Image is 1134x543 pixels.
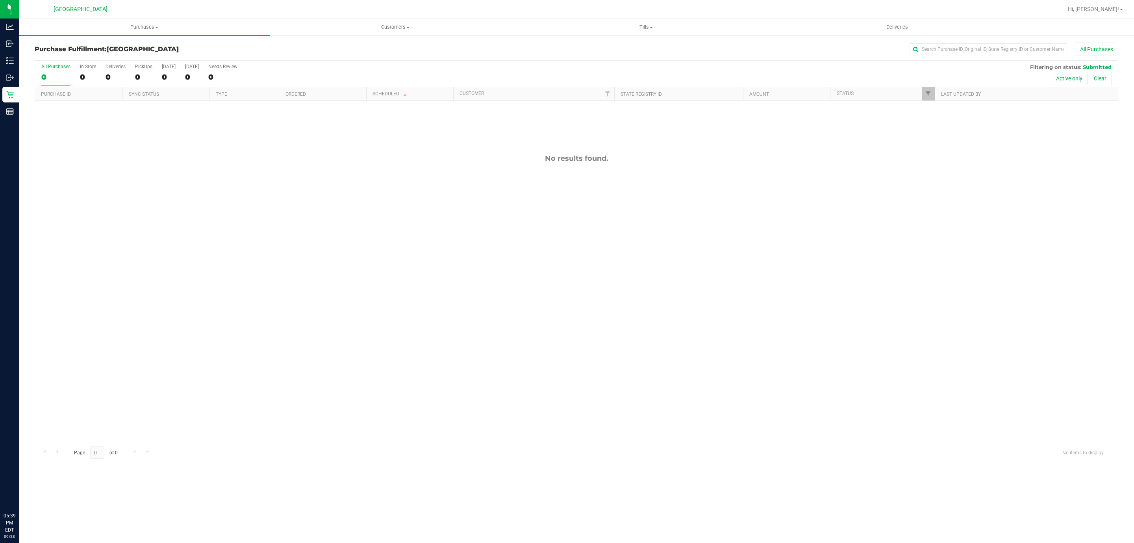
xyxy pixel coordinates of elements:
[910,43,1067,55] input: Search Purchase ID, Original ID, State Registry ID or Customer Name...
[107,45,179,53] span: [GEOGRAPHIC_DATA]
[270,19,521,35] a: Customers
[80,73,96,82] div: 0
[6,91,14,99] inline-svg: Retail
[1068,6,1119,12] span: Hi, [PERSON_NAME]!
[749,91,769,97] a: Amount
[1089,72,1112,85] button: Clear
[521,24,771,31] span: Tills
[35,46,396,53] h3: Purchase Fulfillment:
[67,446,124,459] span: Page of 0
[1030,64,1081,70] span: Filtering on status:
[772,19,1023,35] a: Deliveries
[185,64,199,69] div: [DATE]
[216,91,227,97] a: Type
[208,73,237,82] div: 0
[19,19,270,35] a: Purchases
[521,19,771,35] a: Tills
[208,64,237,69] div: Needs Review
[135,64,152,69] div: PickUps
[460,91,484,96] a: Customer
[601,87,614,100] a: Filter
[6,108,14,115] inline-svg: Reports
[4,534,15,539] p: 09/23
[19,24,270,31] span: Purchases
[162,64,176,69] div: [DATE]
[1075,43,1118,56] button: All Purchases
[185,73,199,82] div: 0
[8,480,31,504] iframe: Resource center
[6,40,14,48] inline-svg: Inbound
[1056,446,1110,458] span: No items to display
[41,73,70,82] div: 0
[285,91,306,97] a: Ordered
[35,154,1118,163] div: No results found.
[106,64,126,69] div: Deliveries
[54,6,107,13] span: [GEOGRAPHIC_DATA]
[922,87,935,100] a: Filter
[941,91,981,97] a: Last Updated By
[162,73,176,82] div: 0
[41,91,71,97] a: Purchase ID
[270,24,520,31] span: Customers
[6,23,14,31] inline-svg: Analytics
[876,24,919,31] span: Deliveries
[129,91,159,97] a: Sync Status
[372,91,408,97] a: Scheduled
[106,73,126,82] div: 0
[837,91,854,96] a: Status
[4,512,15,534] p: 05:39 PM EDT
[41,64,70,69] div: All Purchases
[1083,64,1112,70] span: Submitted
[621,91,662,97] a: State Registry ID
[135,73,152,82] div: 0
[1051,72,1088,85] button: Active only
[6,57,14,65] inline-svg: Inventory
[80,64,96,69] div: In Store
[6,74,14,82] inline-svg: Outbound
